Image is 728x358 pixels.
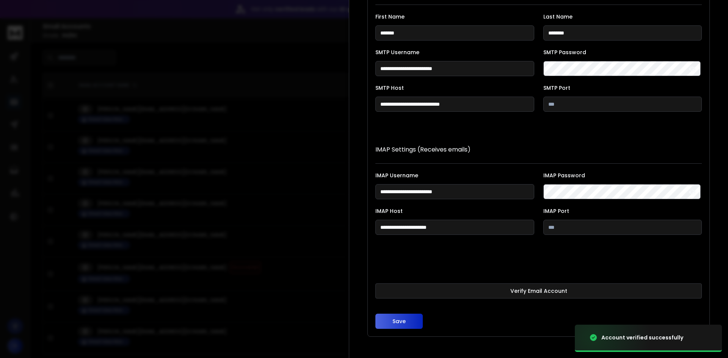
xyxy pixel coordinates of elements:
div: Account verified successfully [601,334,683,341]
p: IMAP Settings (Receives emails) [375,145,702,154]
label: IMAP Port [543,208,702,214]
label: IMAP Host [375,208,534,214]
label: SMTP Port [543,85,702,91]
label: Last Name [543,14,702,19]
label: SMTP Host [375,85,534,91]
label: First Name [375,14,534,19]
label: IMAP Username [375,173,534,178]
button: Save [375,314,423,329]
label: IMAP Password [543,173,702,178]
label: SMTP Username [375,50,534,55]
button: Verify Email Account [375,283,702,299]
label: SMTP Password [543,50,702,55]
